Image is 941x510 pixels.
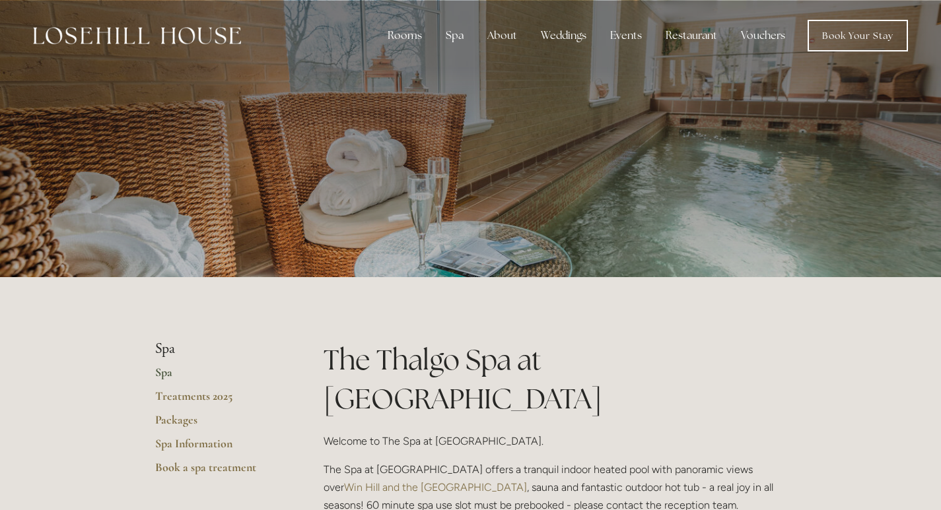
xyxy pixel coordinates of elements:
div: Spa [435,22,474,49]
a: Packages [155,412,281,436]
a: Spa [155,365,281,389]
div: Events [600,22,652,49]
img: Losehill House [33,27,241,44]
a: Treatments 2025 [155,389,281,412]
li: Spa [155,340,281,358]
div: Weddings [530,22,597,49]
div: Restaurant [655,22,728,49]
div: Rooms [377,22,433,49]
a: Spa Information [155,436,281,460]
a: Vouchers [730,22,796,49]
a: Book a spa treatment [155,460,281,484]
a: Win Hill and the [GEOGRAPHIC_DATA] [344,481,527,494]
p: Welcome to The Spa at [GEOGRAPHIC_DATA]. [324,432,786,450]
a: Book Your Stay [808,20,908,51]
div: About [477,22,528,49]
h1: The Thalgo Spa at [GEOGRAPHIC_DATA] [324,340,786,418]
